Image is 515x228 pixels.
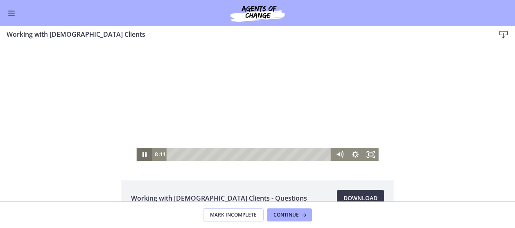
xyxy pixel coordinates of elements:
[208,3,307,23] img: Agents of Change Social Work Test Prep
[343,193,377,203] span: Download
[7,8,16,18] button: Enable menu
[267,208,312,221] button: Continue
[131,193,307,203] span: Working with [DEMOGRAPHIC_DATA] Clients - Questions
[332,112,348,125] button: Mute
[136,112,152,125] button: Pause
[210,212,257,218] span: Mark Incomplete
[172,112,328,125] div: Playbar
[337,190,384,206] a: Download
[7,29,482,39] h3: Working with [DEMOGRAPHIC_DATA] Clients
[273,212,299,218] span: Continue
[363,112,379,125] button: Fullscreen
[203,208,264,221] button: Mark Incomplete
[348,112,363,125] button: Show settings menu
